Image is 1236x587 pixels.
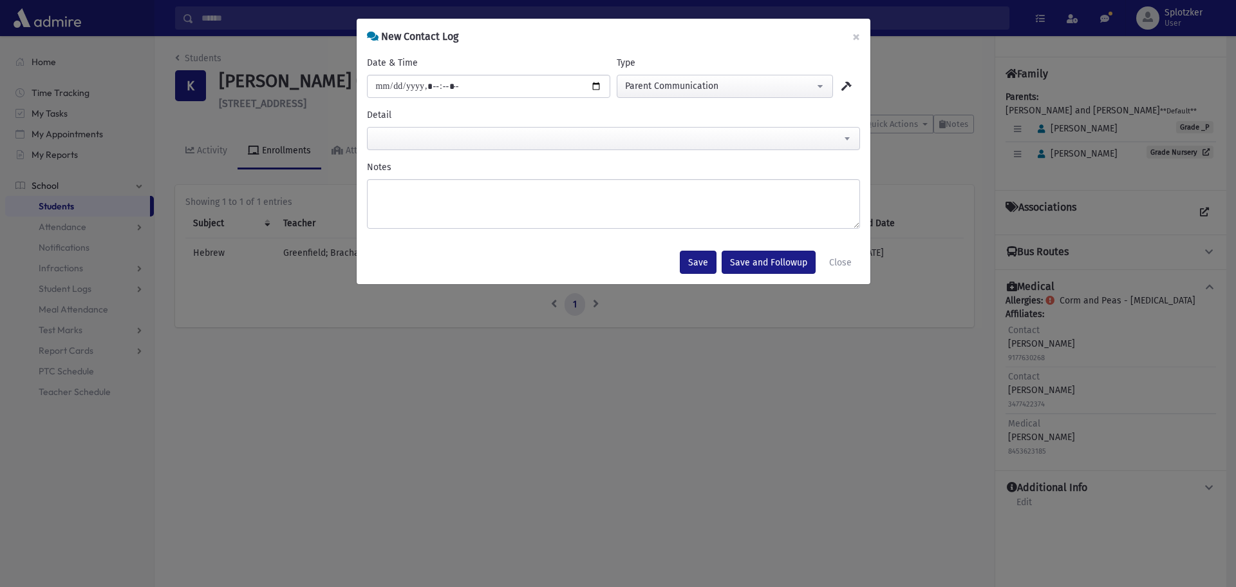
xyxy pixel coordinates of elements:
button: Close [821,251,860,274]
button: Save [680,251,716,274]
label: Detail [367,108,391,122]
label: Notes [367,160,391,174]
button: Parent Communication [617,75,833,98]
div: Parent Communication [625,79,814,93]
label: Date & Time [367,56,418,70]
h6: New Contact Log [367,29,458,44]
button: Save and Followup [722,251,816,274]
button: × [842,19,870,55]
label: Type [617,56,635,70]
